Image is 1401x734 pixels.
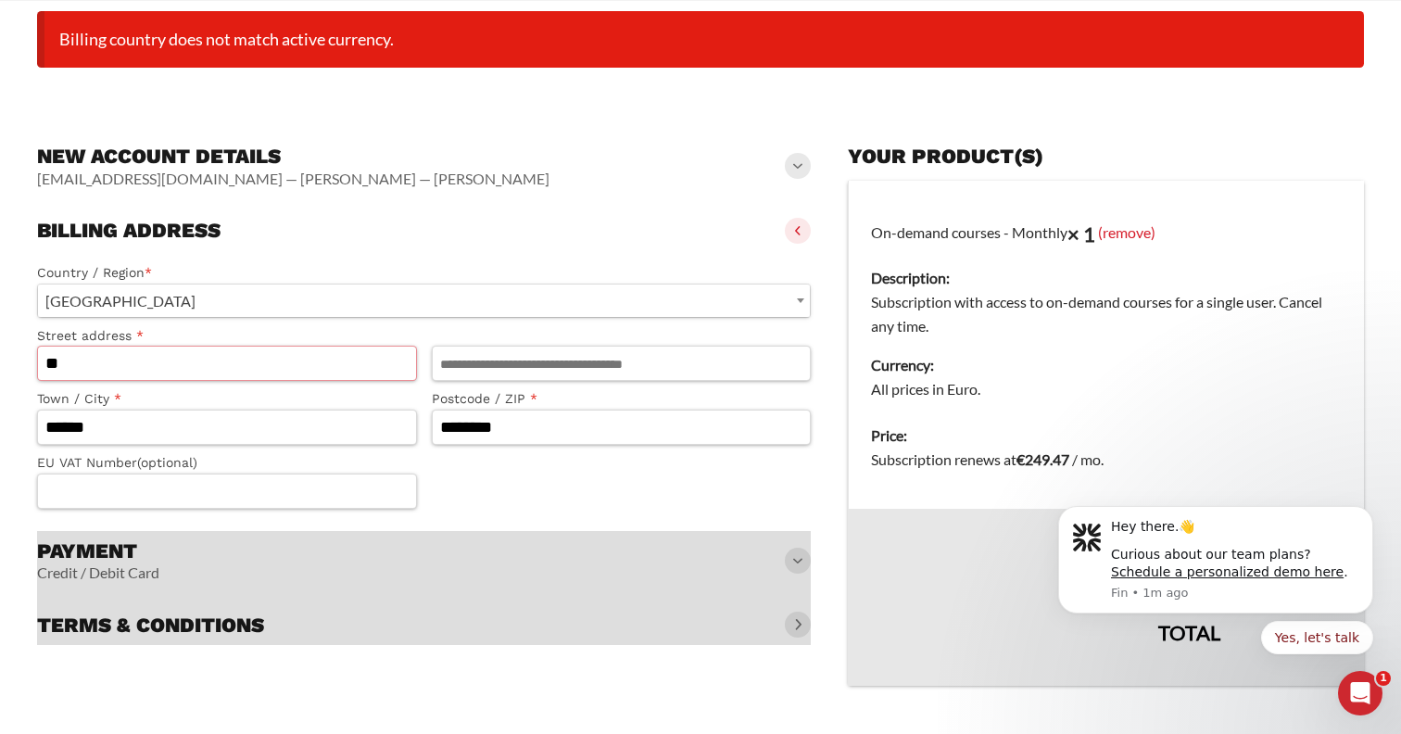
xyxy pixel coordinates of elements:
[37,144,549,170] h3: New account details
[432,388,812,410] label: Postcode / ZIP
[37,284,811,318] span: Country / Region
[137,455,197,470] span: (optional)
[849,605,1243,687] th: Total
[37,452,417,474] label: EU VAT Number
[871,353,1342,377] dt: Currency:
[1030,483,1401,725] iframe: Intercom notifications message
[1098,223,1155,241] a: (remove)
[849,181,1364,412] td: On-demand courses - Monthly
[37,170,549,188] vaadin-horizontal-layout: [EMAIL_ADDRESS][DOMAIN_NAME] — [PERSON_NAME] — [PERSON_NAME]
[37,11,1364,68] li: Billing country does not match active currency.
[871,450,1104,468] span: Subscription renews at .
[849,570,1243,605] th: Tax
[871,290,1342,338] dd: Subscription with access to on-demand courses for a single user. Cancel any time.
[871,266,1342,290] dt: Description:
[1376,671,1391,686] span: 1
[871,424,1342,448] dt: Price:
[1016,450,1069,468] bdi: 249.47
[37,388,417,410] label: Town / City
[849,509,1243,570] th: Subtotal
[37,325,417,347] label: Street address
[1016,450,1025,468] span: €
[37,218,221,244] h3: Billing address
[38,285,810,317] span: Portugal
[1067,221,1095,247] strong: × 1
[37,262,811,284] label: Country / Region
[871,377,1342,401] dd: All prices in Euro.
[1338,671,1382,715] iframe: Intercom live chat
[1072,450,1101,468] span: / mo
